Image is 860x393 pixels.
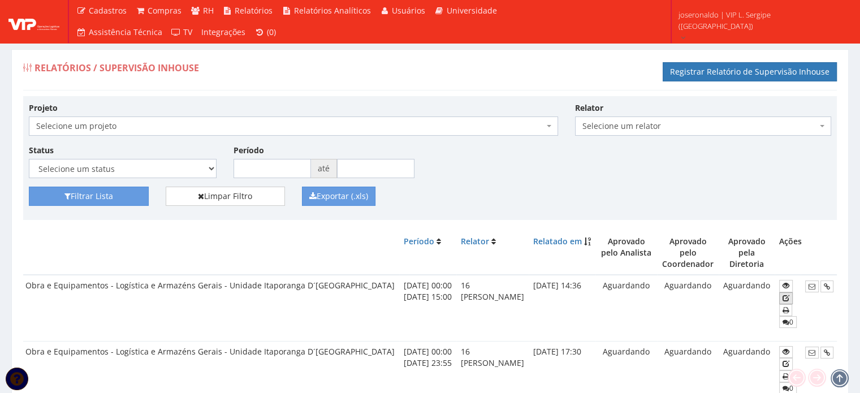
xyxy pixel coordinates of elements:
span: Relatórios [235,5,273,16]
span: até [311,159,337,178]
a: Registrar Relatório de Supervisão Inhouse [663,62,837,81]
a: Período [404,236,434,247]
th: Aprovado pelo Coordenador [657,231,719,275]
span: Usuários [392,5,425,16]
img: logo [8,13,59,30]
span: Selecione um relator [582,120,817,132]
span: TV [183,27,192,37]
a: 0 [779,316,797,328]
td: Aguardando [595,275,657,341]
td: 16 [PERSON_NAME] [456,275,529,341]
span: Relatórios / Supervisão Inhouse [34,62,199,74]
a: Relator [461,236,489,247]
td: [DATE] 00:00 [DATE] 15:00 [399,275,456,341]
a: Limpar Filtro [166,187,286,206]
span: Selecione um projeto [36,120,544,132]
span: Universidade [447,5,497,16]
span: Selecione um relator [575,116,831,136]
span: Selecione um projeto [29,116,558,136]
span: RH [203,5,214,16]
th: Aprovado pelo Analista [595,231,657,275]
label: Projeto [29,102,58,114]
td: Aguardando [719,275,775,341]
span: joseronaldo | VIP L. Sergipe ([GEOGRAPHIC_DATA]) [679,9,845,32]
td: Aguardando [657,275,719,341]
td: [DATE] 14:36 [529,275,595,341]
label: Período [234,145,264,156]
th: Ações [775,231,837,275]
span: Cadastros [89,5,127,16]
span: (0) [267,27,276,37]
label: Relator [575,102,603,114]
a: Relatado em [533,236,582,247]
button: Filtrar Lista [29,187,149,206]
label: Status [29,145,54,156]
a: Assistência Técnica [72,21,167,43]
a: (0) [250,21,280,43]
span: Compras [148,5,181,16]
button: Enviar E-mail de Teste [805,280,819,292]
span: Relatórios Analíticos [294,5,371,16]
button: Exportar (.xls) [302,187,375,206]
span: Assistência Técnica [89,27,162,37]
button: Enviar E-mail de Teste [805,347,819,359]
th: Aprovado pela Diretoria [719,231,775,275]
a: Integrações [197,21,250,43]
a: TV [167,21,197,43]
span: Integrações [201,27,245,37]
